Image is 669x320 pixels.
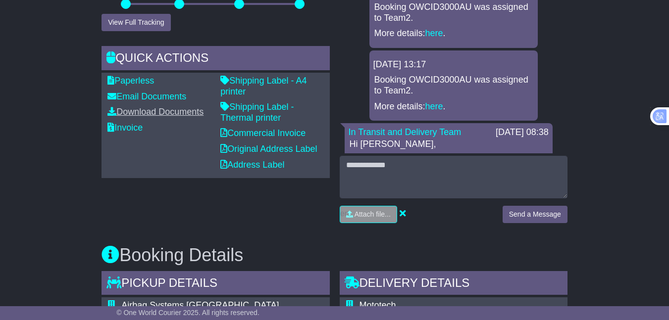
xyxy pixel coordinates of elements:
[374,75,533,96] p: Booking OWCID3000AU was assigned to Team2.
[220,76,307,96] a: Shipping Label - A4 printer
[107,107,204,117] a: Download Documents
[121,300,279,310] span: Airbag Systems [GEOGRAPHIC_DATA]
[107,91,186,101] a: Email Documents
[102,46,329,73] div: Quick Actions
[220,128,306,138] a: Commercial Invoice
[503,206,567,223] button: Send a Message
[360,300,396,310] span: Mototech
[373,59,534,70] div: [DATE] 13:17
[349,127,462,137] a: In Transit and Delivery Team
[374,101,533,112] p: More details: .
[220,144,317,154] a: Original Address Label
[102,271,329,298] div: Pickup Details
[102,245,567,265] h3: Booking Details
[102,14,170,31] button: View Full Tracking
[107,76,154,86] a: Paperless
[350,139,548,150] p: Hi [PERSON_NAME],
[425,101,443,111] a: here
[374,2,533,23] p: Booking OWCID3000AU was assigned to Team2.
[107,123,143,133] a: Invoice
[220,102,294,123] a: Shipping Label - Thermal printer
[220,160,284,170] a: Address Label
[425,28,443,38] a: here
[340,271,567,298] div: Delivery Details
[116,309,259,317] span: © One World Courier 2025. All rights reserved.
[374,28,533,39] p: More details: .
[496,127,549,138] div: [DATE] 08:38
